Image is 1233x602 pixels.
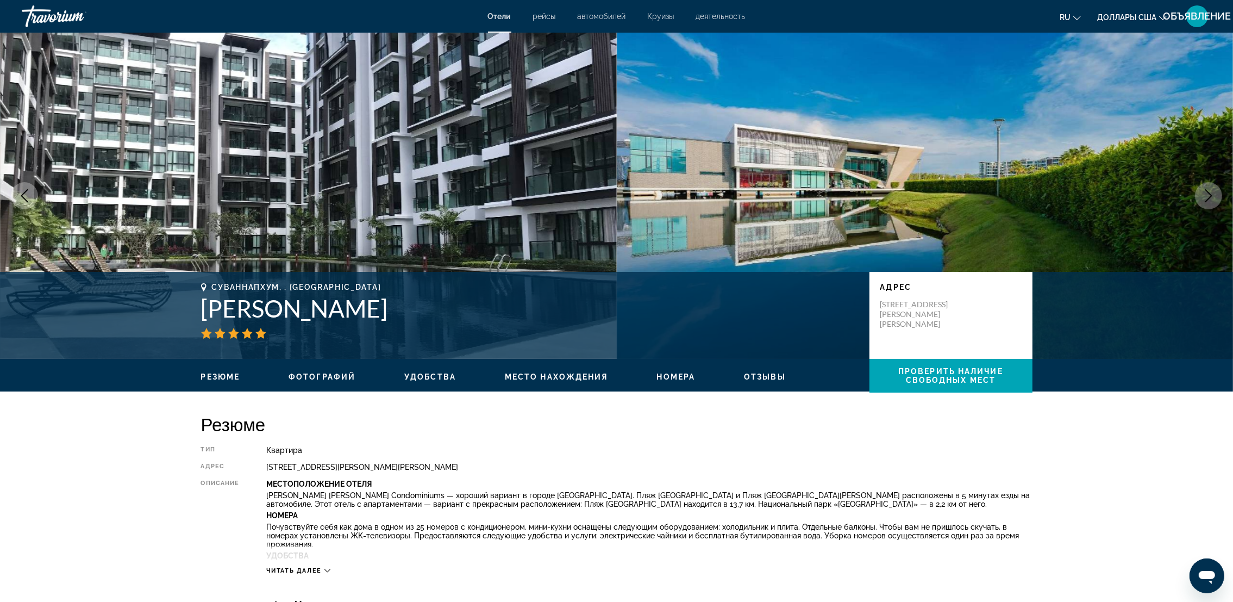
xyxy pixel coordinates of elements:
[657,372,696,382] button: Номера
[578,12,626,21] a: автомобилей
[1060,13,1071,22] span: ru
[212,283,381,291] span: Суваннапхум, , [GEOGRAPHIC_DATA]
[657,373,696,381] span: Номера
[505,373,608,381] span: Место нахождения
[266,463,1032,471] div: [STREET_ADDRESS][PERSON_NAME][PERSON_NAME]
[1183,5,1211,28] button: Пользовательское меню
[289,373,355,381] span: Фотографий
[22,2,130,30] a: Травориум
[201,446,240,455] div: Тип
[880,300,967,329] p: [STREET_ADDRESS][PERSON_NAME][PERSON_NAME]
[266,480,372,488] b: Местоположение Отеля
[1163,11,1231,22] span: ОБЪЯВЛЕНИЕ
[1097,13,1156,22] span: Доллары США
[201,294,859,322] h1: [PERSON_NAME]
[404,373,456,381] span: Удобства
[201,372,240,382] button: Резюме
[1195,182,1222,209] button: Следующее изображение
[880,283,1022,291] p: адрес
[744,372,786,382] button: Отзывы
[266,567,330,575] button: Читать далее
[201,373,240,381] span: Резюме
[1190,558,1224,593] iframe: Кнопка запуска окна обмена сообщениями
[869,359,1032,393] button: Проверить наличие свободных мест
[266,446,1032,455] div: Квартира
[648,12,674,21] a: Круизы
[201,463,240,471] div: адрес
[898,367,1003,384] span: Проверить наличие свободных мест
[488,12,511,21] a: Отели
[404,372,456,382] button: Удобства
[201,413,1032,435] h2: Резюме
[1060,9,1081,25] button: Изменение языка
[533,12,556,21] a: рейсы
[289,372,355,382] button: Фотографий
[266,511,298,520] b: Номера
[11,182,38,209] button: Предыдущее изображение
[505,372,608,382] button: Место нахождения
[266,523,1032,549] p: Почувствуйте себя как дома в одном из 25 номеров с кондиционером. мини-кухни оснащены следующим о...
[744,373,786,381] span: Отзывы
[201,480,240,561] div: Описание
[266,567,322,574] span: Читать далее
[266,491,1032,508] p: [PERSON_NAME] [PERSON_NAME] Condominiums — хороший вариант в городе [GEOGRAPHIC_DATA]. Пляж [GEOG...
[1097,9,1167,25] button: Изменить валюту
[696,12,746,21] a: деятельность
